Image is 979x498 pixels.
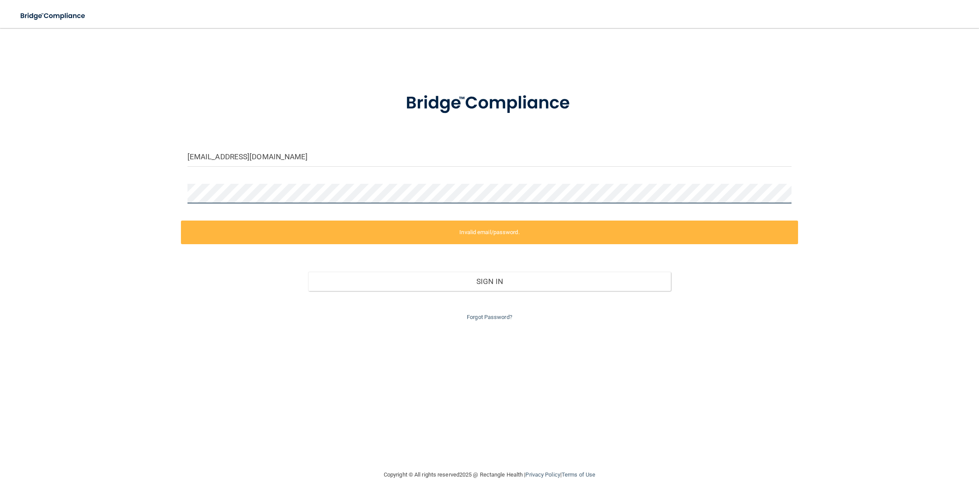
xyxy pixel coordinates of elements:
img: bridge_compliance_login_screen.278c3ca4.svg [13,7,94,25]
iframe: Drift Widget Chat Controller [828,436,969,471]
a: Privacy Policy [525,471,560,478]
a: Forgot Password? [467,314,512,320]
button: Sign In [308,272,670,291]
input: Email [187,147,792,167]
a: Terms of Use [562,471,595,478]
div: Copyright © All rights reserved 2025 @ Rectangle Health | | [330,461,649,489]
img: bridge_compliance_login_screen.278c3ca4.svg [388,81,591,126]
label: Invalid email/password. [181,221,798,244]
